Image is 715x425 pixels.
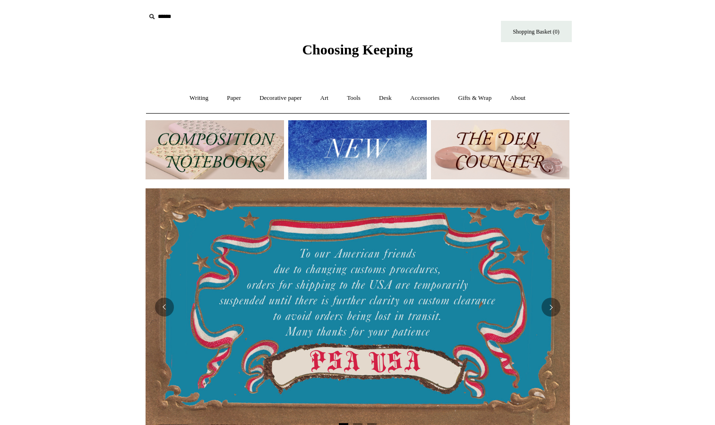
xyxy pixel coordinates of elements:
button: Next [542,298,560,317]
span: Choosing Keeping [302,42,413,57]
a: Gifts & Wrap [449,86,500,111]
button: Previous [155,298,174,317]
a: Choosing Keeping [302,49,413,56]
a: Shopping Basket (0) [501,21,572,42]
a: Decorative paper [251,86,310,111]
a: Paper [218,86,250,111]
a: Tools [338,86,369,111]
a: Accessories [402,86,448,111]
img: The Deli Counter [431,120,569,179]
a: Art [312,86,337,111]
img: USA PSA .jpg__PID:33428022-6587-48b7-8b57-d7eefc91f15a [146,188,570,425]
a: About [501,86,534,111]
img: 202302 Composition ledgers.jpg__PID:69722ee6-fa44-49dd-a067-31375e5d54ec [146,120,284,179]
a: Writing [181,86,217,111]
a: Desk [370,86,400,111]
img: New.jpg__PID:f73bdf93-380a-4a35-bcfe-7823039498e1 [288,120,427,179]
